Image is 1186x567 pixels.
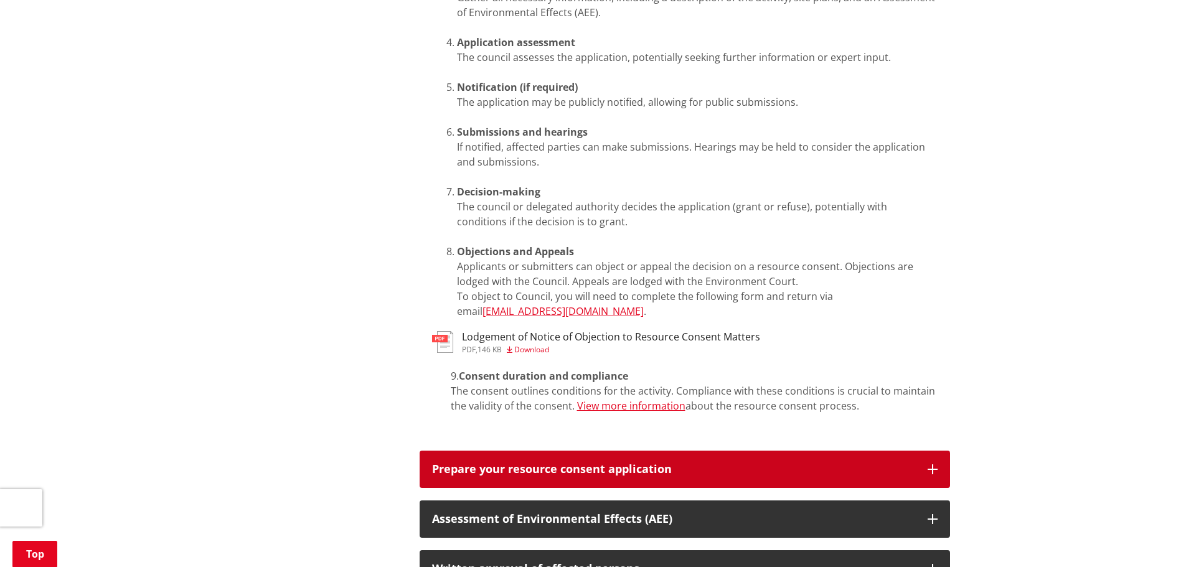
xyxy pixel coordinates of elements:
[482,304,644,318] a: [EMAIL_ADDRESS][DOMAIN_NAME]
[457,80,938,124] li: The application may be publicly notified, allowing for public submissions. ​
[514,344,549,355] span: Download
[457,35,938,80] li: The council assesses the application, potentially seeking further information or expert input. ​
[432,513,915,525] div: Assessment of Environmental Effects (AEE)
[577,399,685,413] a: View more information
[420,451,950,488] button: Prepare your resource consent application
[457,185,540,199] strong: Decision-making
[457,244,938,319] li: Applicants or submitters can object or appeal the decision on a resource consent. Objections are ...
[432,331,453,353] img: document-pdf.svg
[685,399,859,413] span: about the resource consent process.
[451,384,935,413] span: The consent outlines conditions for the activity. Compliance with these conditions is crucial to ...
[644,304,646,318] span: .
[462,346,760,354] div: ,
[462,344,476,355] span: pdf
[457,124,938,184] li: If notified, affected parties can make submissions. Hearings may be held to consider the applicat...
[457,35,575,49] strong: Application assessment
[459,369,628,383] strong: Consent duration and compliance
[457,125,588,139] strong: Submissions and hearings
[420,500,950,538] button: Assessment of Environmental Effects (AEE)
[478,344,502,355] span: 146 KB
[451,368,938,413] p: 9.
[457,80,578,94] strong: Notification (if required)
[1129,515,1174,560] iframe: Messenger Launcher
[12,541,57,567] a: Top
[457,184,938,244] li: The council or delegated authority decides the application (grant or refuse), potentially with co...
[432,463,915,476] div: Prepare your resource consent application
[457,245,574,258] strong: Objections and Appeals
[432,331,760,354] a: Lodgement of Notice of Objection to Resource Consent Matters pdf,146 KB Download
[462,331,760,343] h3: Lodgement of Notice of Objection to Resource Consent Matters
